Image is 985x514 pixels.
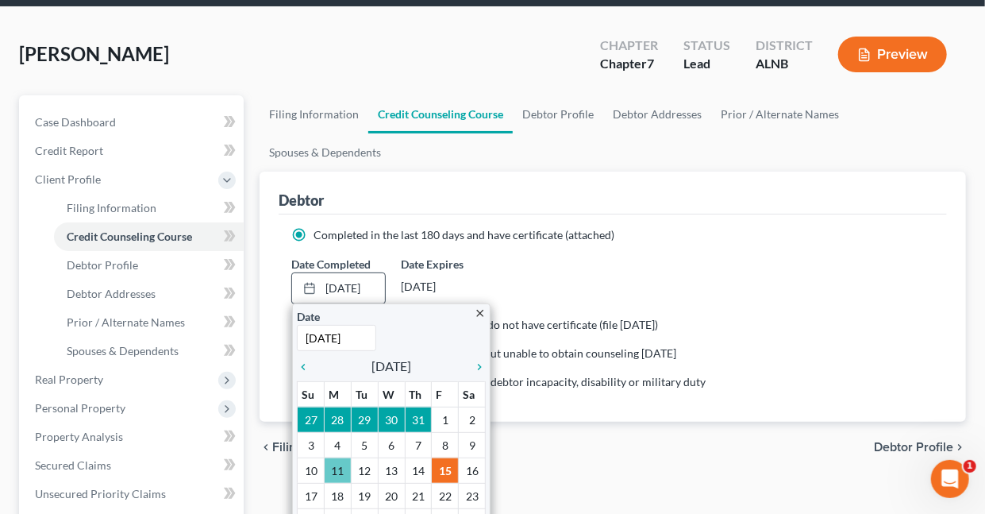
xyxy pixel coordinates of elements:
[378,483,405,508] td: 20
[260,95,368,133] a: Filing Information
[35,172,101,186] span: Client Profile
[22,108,244,137] a: Case Dashboard
[297,325,376,351] input: 1/1/2013
[432,458,459,483] td: 15
[298,458,325,483] td: 10
[378,407,405,432] td: 30
[314,375,706,388] span: Counseling not required because of debtor incapacity, disability or military duty
[298,483,325,508] td: 17
[54,280,244,308] a: Debtor Addresses
[756,37,813,55] div: District
[291,256,371,272] label: Date Completed
[325,458,352,483] td: 11
[54,337,244,365] a: Spouses & Dependents
[600,55,658,73] div: Chapter
[378,381,405,407] th: W
[432,381,459,407] th: F
[67,315,185,329] span: Prior / Alternate Names
[465,357,486,376] a: chevron_right
[35,401,125,415] span: Personal Property
[756,55,813,73] div: ALNB
[67,287,156,300] span: Debtor Addresses
[459,407,486,432] td: 2
[54,222,244,251] a: Credit Counseling Course
[432,407,459,432] td: 1
[314,228,614,242] span: Completed in the last 180 days and have certificate (attached)
[19,42,169,65] span: [PERSON_NAME]
[838,37,947,72] button: Preview
[405,407,432,432] td: 31
[35,458,111,472] span: Secured Claims
[67,344,179,357] span: Spouses & Dependents
[35,430,123,443] span: Property Analysis
[474,303,486,322] a: close
[325,381,352,407] th: M
[459,483,486,508] td: 23
[67,258,138,272] span: Debtor Profile
[405,483,432,508] td: 21
[683,37,730,55] div: Status
[368,95,513,133] a: Credit Counseling Course
[325,483,352,508] td: 18
[513,95,603,133] a: Debtor Profile
[260,441,371,454] button: chevron_left Filing Information
[371,357,411,376] span: [DATE]
[874,441,953,454] span: Debtor Profile
[67,230,192,243] span: Credit Counseling Course
[279,191,324,210] div: Debtor
[314,346,676,360] span: Exigent circumstances - requested but unable to obtain counseling [DATE]
[22,451,244,480] a: Secured Claims
[35,144,103,157] span: Credit Report
[22,423,244,451] a: Property Analysis
[22,137,244,165] a: Credit Report
[260,441,272,454] i: chevron_left
[297,308,320,325] label: Date
[22,480,244,508] a: Unsecured Priority Claims
[351,432,378,458] td: 5
[603,95,711,133] a: Debtor Addresses
[298,381,325,407] th: Su
[297,361,317,373] i: chevron_left
[351,458,378,483] td: 12
[459,381,486,407] th: Sa
[405,432,432,458] td: 7
[272,441,371,454] span: Filing Information
[325,407,352,432] td: 28
[298,432,325,458] td: 3
[35,487,166,500] span: Unsecured Priority Claims
[647,56,654,71] span: 7
[459,458,486,483] td: 16
[35,373,103,386] span: Real Property
[35,115,116,129] span: Case Dashboard
[405,458,432,483] td: 14
[292,273,384,303] a: [DATE]
[54,308,244,337] a: Prior / Alternate Names
[325,432,352,458] td: 4
[683,55,730,73] div: Lead
[459,432,486,458] td: 9
[402,256,495,272] label: Date Expires
[378,432,405,458] td: 6
[953,441,966,454] i: chevron_right
[260,133,391,172] a: Spouses & Dependents
[474,307,486,319] i: close
[298,407,325,432] td: 27
[297,357,317,376] a: chevron_left
[351,483,378,508] td: 19
[600,37,658,55] div: Chapter
[405,381,432,407] th: Th
[351,407,378,432] td: 29
[432,432,459,458] td: 8
[402,272,495,301] div: [DATE]
[711,95,848,133] a: Prior / Alternate Names
[54,251,244,280] a: Debtor Profile
[931,460,969,498] iframe: Intercom live chat
[432,483,459,508] td: 22
[964,460,976,473] span: 1
[351,381,378,407] th: Tu
[378,458,405,483] td: 13
[465,361,486,373] i: chevron_right
[874,441,966,454] button: Debtor Profile chevron_right
[54,194,244,222] a: Filing Information
[67,201,156,214] span: Filing Information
